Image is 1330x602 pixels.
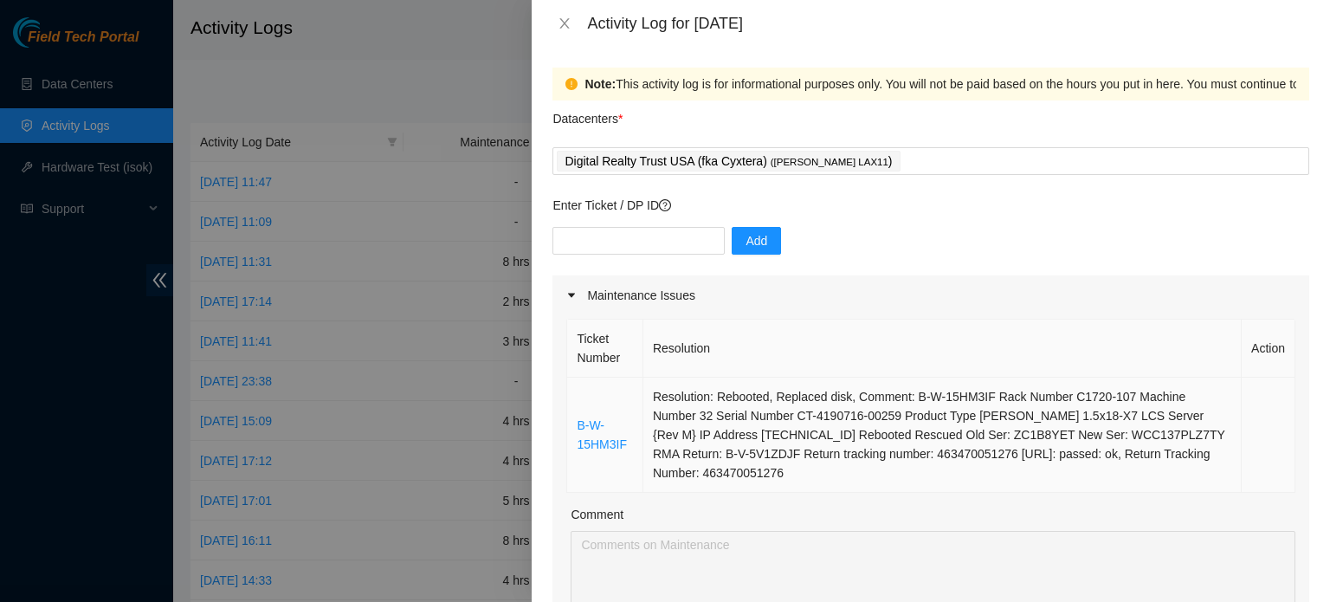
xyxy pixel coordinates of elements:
p: Datacenters [552,100,623,128]
span: close [558,16,571,30]
button: Close [552,16,577,32]
span: Add [746,231,767,250]
th: Ticket Number [567,320,643,378]
p: Enter Ticket / DP ID [552,196,1309,215]
div: Maintenance Issues [552,275,1309,315]
th: Resolution [643,320,1242,378]
strong: Note: [584,74,616,94]
td: Resolution: Rebooted, Replaced disk, Comment: B-W-15HM3IF Rack Number C1720-107 Machine Number 32... [643,378,1242,493]
span: caret-right [566,290,577,301]
span: question-circle [659,199,671,211]
span: ( [PERSON_NAME] LAX11 [771,157,888,167]
div: Activity Log for [DATE] [587,14,1309,33]
th: Action [1242,320,1295,378]
label: Comment [571,505,623,524]
span: exclamation-circle [565,78,578,90]
a: B-W-15HM3IF [577,418,627,451]
p: Digital Realty Trust USA (fka Cyxtera) ) [565,152,892,172]
button: Add [732,227,781,255]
